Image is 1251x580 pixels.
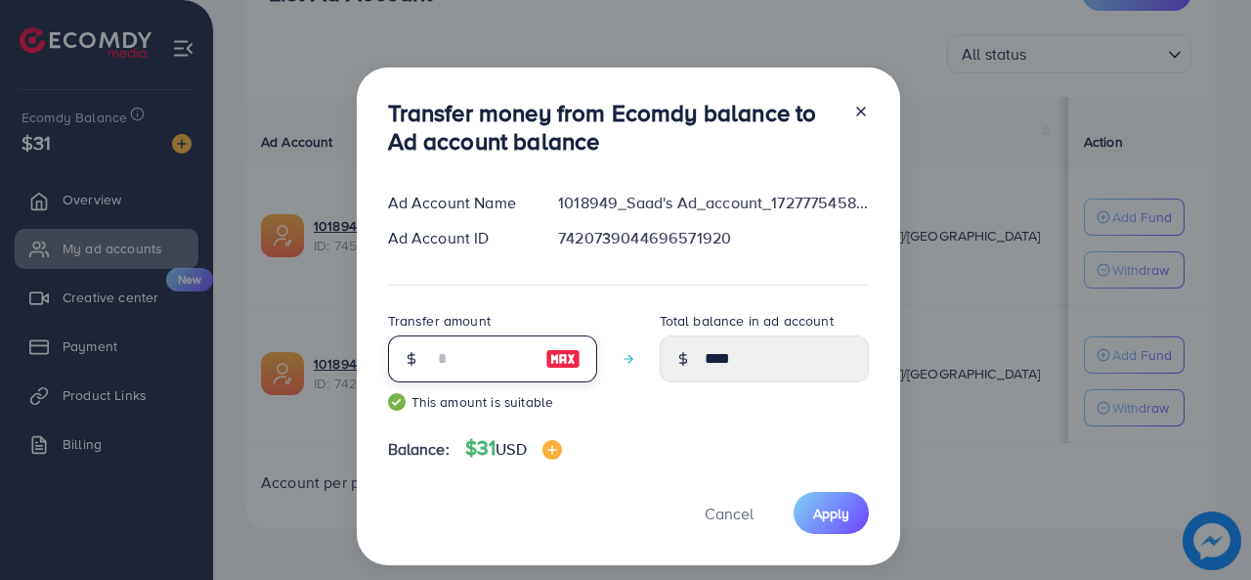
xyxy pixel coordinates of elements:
span: Cancel [705,503,754,524]
span: USD [496,438,526,460]
img: image [545,347,581,371]
img: guide [388,393,406,411]
span: Balance: [388,438,450,461]
span: Apply [813,504,849,523]
button: Apply [794,492,869,534]
h3: Transfer money from Ecomdy balance to Ad account balance [388,99,838,156]
div: Ad Account ID [372,227,543,249]
label: Transfer amount [388,311,491,331]
div: Ad Account Name [372,192,543,214]
img: image [542,440,562,460]
small: This amount is suitable [388,392,597,412]
button: Cancel [680,492,778,534]
div: 1018949_Saad's Ad_account_1727775458643 [542,192,884,214]
div: 7420739044696571920 [542,227,884,249]
label: Total balance in ad account [660,311,834,331]
h4: $31 [465,436,562,461]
